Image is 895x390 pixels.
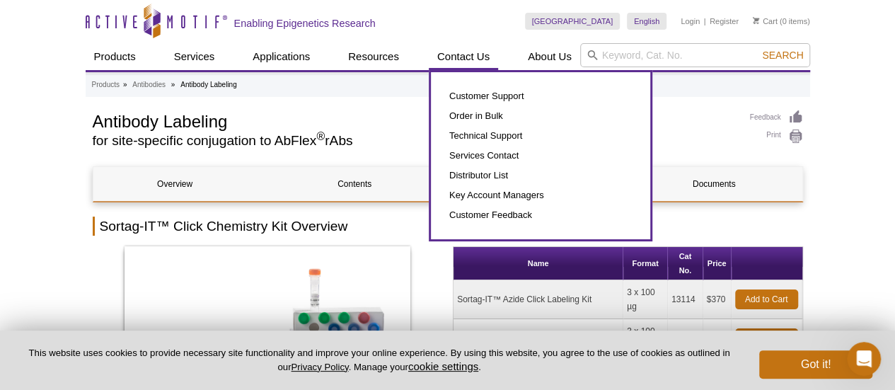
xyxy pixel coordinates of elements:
a: Applications [244,43,318,70]
td: Sortag-IT™ Azide Click Labeling Kit [454,280,623,319]
a: Contents [273,167,437,201]
a: Resources [340,43,408,70]
a: Technical Support [445,126,636,146]
iframe: Intercom live chat [847,342,881,376]
a: [GEOGRAPHIC_DATA] [525,13,620,30]
td: 3 x 100 µg [623,319,668,358]
h1: Antibody Labeling [93,110,736,131]
td: 13115 [668,319,703,358]
a: Login [681,16,700,26]
a: Register [710,16,739,26]
a: Services [166,43,224,70]
a: Documents [633,167,796,201]
a: Antibodies [132,79,166,91]
a: Privacy Policy [291,362,348,372]
button: Search [758,49,807,62]
th: Cat No. [668,247,703,280]
td: 13114 [668,280,703,319]
a: ❮ [93,323,123,355]
a: Products [92,79,120,91]
sup: ® [316,130,325,142]
a: Contact Us [429,43,498,70]
a: Key Account Managers [445,185,636,205]
li: | [704,13,706,30]
a: English [627,13,666,30]
a: Add to Cart [735,328,798,348]
a: Overview [93,167,257,201]
input: Keyword, Cat. No. [580,43,810,67]
button: cookie settings [408,360,478,372]
td: $370 [703,280,732,319]
li: (0 items) [753,13,810,30]
th: Format [623,247,668,280]
a: Services Contact [445,146,636,166]
span: Search [762,50,803,61]
td: 3 x 100 µg [623,280,668,319]
a: ❯ [412,323,442,355]
h2: for site-specific conjugation to AbFlex rAbs [93,134,736,147]
th: Price [703,247,732,280]
td: $370 [703,319,732,358]
th: Name [454,247,623,280]
button: Got it! [759,350,872,379]
td: Sortag-IT™ DBCO Click Labeling Kit [454,319,623,358]
a: Customer Support [445,86,636,106]
a: Order in Bulk [445,106,636,126]
a: Add to Cart [735,289,798,309]
a: Distributor List [445,166,636,185]
li: » [123,81,127,88]
li: Antibody Labeling [180,81,237,88]
a: Products [86,43,144,70]
a: Feedback [750,110,803,125]
a: Cart [753,16,778,26]
li: » [171,81,175,88]
h2: Sortag-IT™ Click Chemistry Kit Overview [93,217,803,236]
a: Print [750,129,803,144]
p: This website uses cookies to provide necessary site functionality and improve your online experie... [23,347,736,374]
img: Your Cart [753,17,759,24]
a: About Us [519,43,580,70]
a: Customer Feedback [445,205,636,225]
h2: Enabling Epigenetics Research [234,17,376,30]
